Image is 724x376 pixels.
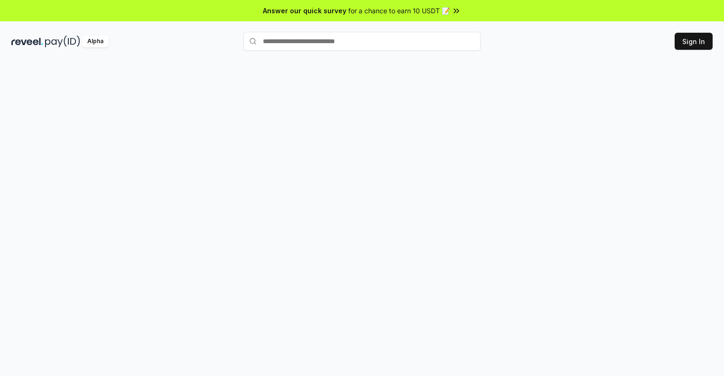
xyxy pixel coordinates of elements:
[82,36,109,47] div: Alpha
[348,6,450,16] span: for a chance to earn 10 USDT 📝
[45,36,80,47] img: pay_id
[263,6,346,16] span: Answer our quick survey
[11,36,43,47] img: reveel_dark
[675,33,713,50] button: Sign In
